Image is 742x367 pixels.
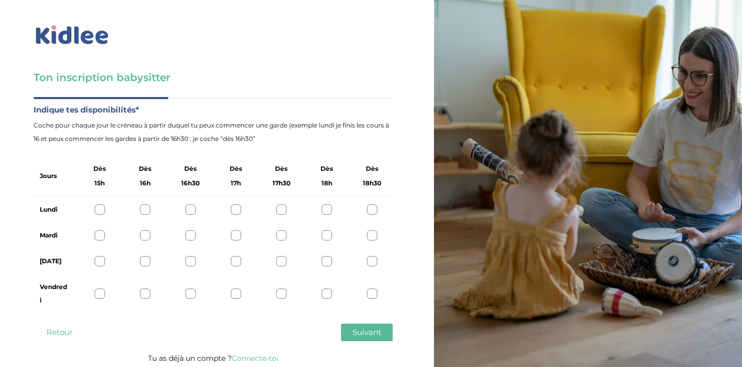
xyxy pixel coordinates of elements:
[34,70,393,85] h3: Ton inscription babysitter
[320,162,333,175] span: Dès
[341,324,393,341] button: Suivant
[184,162,197,175] span: Dès
[181,177,200,190] span: 16h30
[94,177,105,190] span: 15h
[93,162,106,175] span: Dès
[275,162,287,175] span: Dès
[34,119,393,146] span: Coche pour chaque jour le créneau à partir duquel tu peux commencer une garde (exemple lundi je f...
[321,177,332,190] span: 18h
[272,177,291,190] span: 17h30
[40,229,69,242] label: Mardi
[40,203,69,216] label: Lundi
[34,324,85,341] button: Retour
[230,162,242,175] span: Dès
[139,162,151,175] span: Dès
[40,254,69,268] label: [DATE]
[352,327,381,337] span: Suivant
[40,169,57,183] label: Jours
[366,162,378,175] span: Dès
[34,352,393,365] p: Tu as déjà un compte ?
[363,177,381,190] span: 18h30
[232,354,279,363] a: Connecte-toi
[40,280,69,307] label: Vendredi
[140,177,151,190] span: 16h
[231,177,241,190] span: 17h
[34,103,393,117] label: Indique tes disponibilités*
[34,23,111,47] img: logo_kidlee_bleu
